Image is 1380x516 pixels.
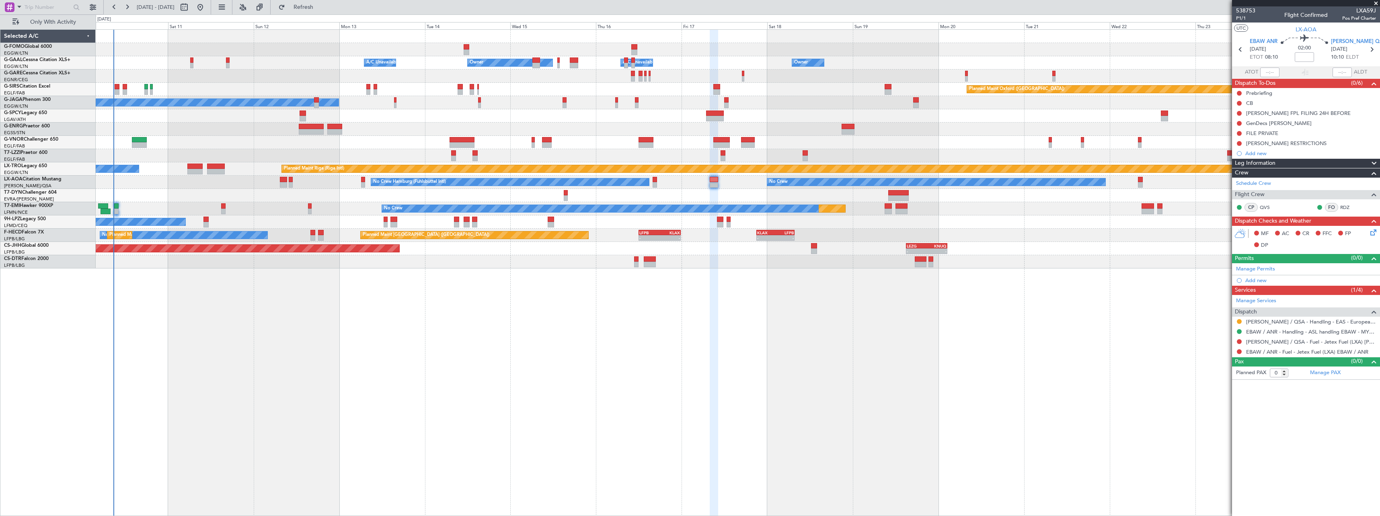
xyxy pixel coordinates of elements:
[4,230,22,235] span: F-HECD
[794,57,808,69] div: Owner
[1244,203,1258,212] div: CP
[4,143,25,149] a: EGLF/FAB
[4,262,25,268] a: LFPB/LBG
[1345,230,1351,238] span: FP
[363,229,489,241] div: Planned Maint [GEOGRAPHIC_DATA] ([GEOGRAPHIC_DATA])
[938,22,1024,29] div: Mon 20
[4,256,21,261] span: CS-DTR
[1261,230,1269,238] span: MF
[639,230,660,235] div: LFPB
[137,4,175,11] span: [DATE] - [DATE]
[4,170,28,176] a: EGGW/LTN
[1235,254,1254,263] span: Permits
[4,57,70,62] a: G-GAALCessna Citation XLS+
[1250,53,1263,61] span: ETOT
[1351,286,1363,294] span: (1/4)
[4,243,49,248] a: CS-JHHGlobal 6000
[767,22,853,29] div: Sat 18
[4,150,21,155] span: T7-LZZI
[1284,11,1328,19] div: Flight Confirmed
[1322,230,1332,238] span: FFC
[287,4,320,10] span: Refresh
[1235,190,1265,199] span: Flight Crew
[1246,100,1253,106] div: CB
[1331,45,1347,53] span: [DATE]
[1296,25,1316,34] span: LX-AOA
[254,22,339,29] div: Sun 12
[1236,265,1275,273] a: Manage Permits
[1236,369,1266,377] label: Planned PAX
[4,117,26,123] a: LGAV/ATH
[4,223,27,229] a: LFMD/CEQ
[4,256,49,261] a: CS-DTRFalcon 2000
[1235,159,1275,168] span: Leg Information
[1235,168,1249,178] span: Crew
[4,230,44,235] a: F-HECDFalcon 7X
[1246,120,1312,127] div: GenDecs [PERSON_NAME]
[1246,348,1368,355] a: EBAW / ANR - Fuel - Jetex Fuel (LXA) EBAW / ANR
[4,97,51,102] a: G-JAGAPhenom 300
[1342,6,1376,15] span: LXA59J
[775,230,794,235] div: LFPB
[1351,357,1363,365] span: (0/0)
[4,150,47,155] a: T7-LZZIPraetor 600
[4,156,25,162] a: EGLF/FAB
[1282,230,1289,238] span: AC
[1236,180,1271,188] a: Schedule Crew
[596,22,682,29] div: Thu 16
[907,244,927,248] div: LEZG
[4,164,21,168] span: LX-TRO
[927,244,947,248] div: KNUQ
[4,44,25,49] span: G-FOMO
[82,22,168,29] div: Fri 10
[4,44,52,49] a: G-FOMOGlobal 6000
[4,97,23,102] span: G-JAGA
[1325,203,1338,212] div: FO
[1354,68,1367,76] span: ALDT
[1195,22,1281,29] div: Thu 23
[1246,318,1376,325] a: [PERSON_NAME] / QSA - Handling - EAS - European Aviation School
[1235,79,1275,88] span: Dispatch To-Dos
[4,63,28,70] a: EGGW/LTN
[4,196,54,202] a: EVRA/[PERSON_NAME]
[775,235,794,240] div: -
[1245,277,1376,284] div: Add new
[25,1,71,13] input: Trip Number
[1302,230,1309,238] span: CR
[425,22,511,29] div: Tue 14
[373,176,446,188] div: No Crew Hamburg (Fuhlsbuttel Intl)
[927,249,947,254] div: -
[1310,369,1341,377] a: Manage PAX
[4,124,50,129] a: G-ENRGPraetor 600
[4,130,25,136] a: EGSS/STN
[4,177,62,182] a: LX-AOACitation Mustang
[4,190,57,195] a: T7-DYNChallenger 604
[1246,90,1272,96] div: Prebriefing
[21,19,85,25] span: Only With Activity
[1024,22,1110,29] div: Tue 21
[275,1,323,14] button: Refresh
[1261,242,1268,250] span: DP
[284,163,344,175] div: Planned Maint Riga (Riga Intl)
[757,235,776,240] div: -
[4,57,23,62] span: G-GAAL
[4,71,23,76] span: G-GARE
[4,84,19,89] span: G-SIRS
[639,235,660,240] div: -
[168,22,254,29] div: Sat 11
[1246,110,1351,117] div: [PERSON_NAME] FPL FILING 24H BEFORE
[1340,204,1358,211] a: RDZ
[1236,15,1255,22] span: P1/1
[1246,140,1327,147] div: [PERSON_NAME] RESTRICTIONS
[1265,53,1278,61] span: 08:10
[1245,68,1258,76] span: ATOT
[1235,217,1311,226] span: Dispatch Checks and Weather
[1236,297,1276,305] a: Manage Services
[1351,254,1363,262] span: (0/0)
[660,230,680,235] div: KLAX
[4,190,22,195] span: T7-DYN
[1234,25,1248,32] button: UTC
[4,217,20,221] span: 9H-LPZ
[384,203,402,215] div: No Crew
[1236,6,1255,15] span: 538753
